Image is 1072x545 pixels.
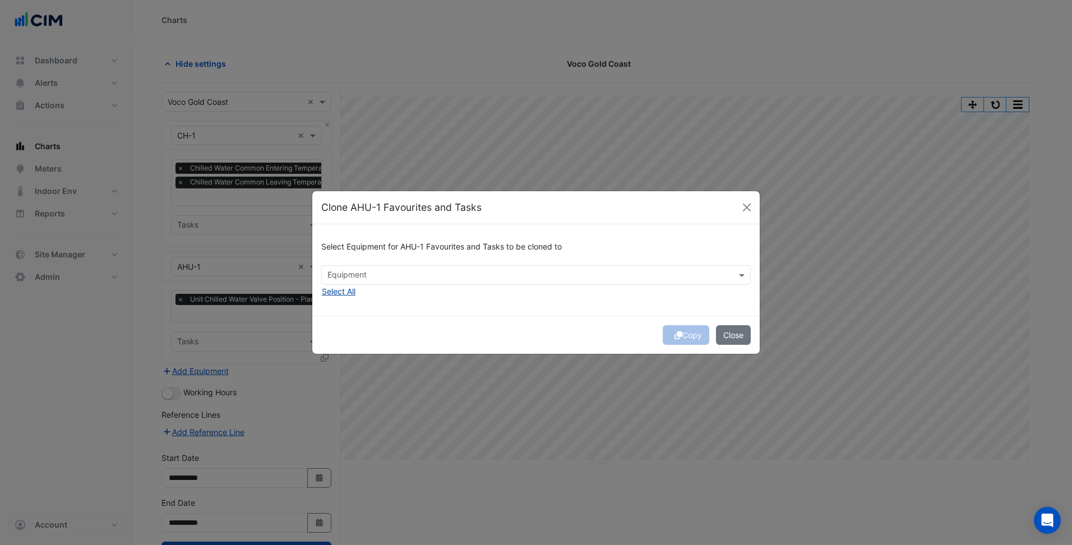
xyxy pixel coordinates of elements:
[321,242,751,252] h6: Select Equipment for AHU-1 Favourites and Tasks to be cloned to
[321,285,356,298] button: Select All
[321,200,482,215] h5: Clone AHU-1 Favourites and Tasks
[716,325,751,345] button: Close
[738,199,755,216] button: Close
[326,269,367,283] div: Equipment
[1034,507,1061,534] div: Open Intercom Messenger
